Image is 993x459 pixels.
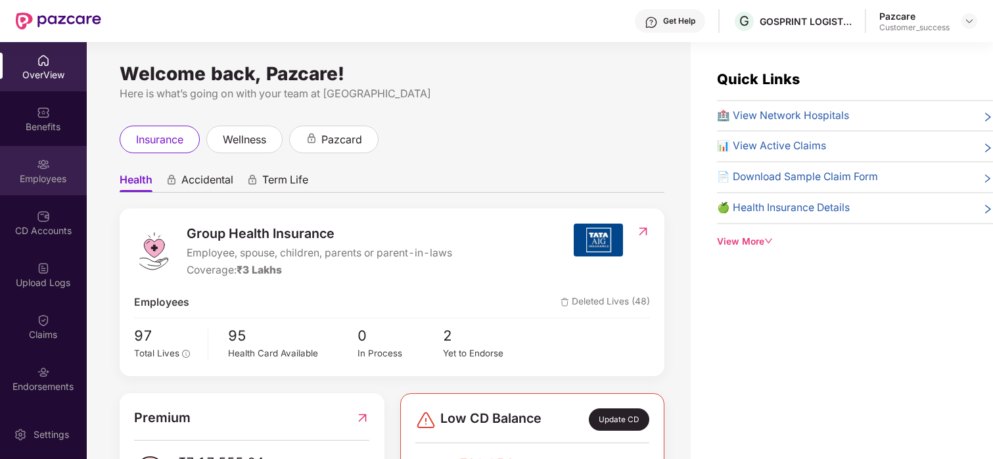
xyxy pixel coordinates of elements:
span: right [982,172,993,185]
span: 📊 View Active Claims [717,138,826,155]
span: Quick Links [717,70,800,87]
div: GOSPRINT LOGISTICS PRIVATE LIMITED [760,15,852,28]
img: svg+xml;base64,PHN2ZyBpZD0iRW1wbG95ZWVzIiB4bWxucz0iaHR0cDovL3d3dy53My5vcmcvMjAwMC9zdmciIHdpZHRoPS... [37,158,50,171]
div: View More [717,235,993,249]
span: Employees [134,295,189,311]
span: Group Health Insurance [187,224,452,244]
img: svg+xml;base64,PHN2ZyBpZD0iSG9tZSIgeG1sbnM9Imh0dHA6Ly93d3cudzMub3JnLzIwMDAvc3ZnIiB3aWR0aD0iMjAiIG... [37,54,50,67]
span: 🍏 Health Insurance Details [717,200,850,216]
img: svg+xml;base64,PHN2ZyBpZD0iVXBsb2FkX0xvZ3MiIGRhdGEtbmFtZT0iVXBsb2FkIExvZ3MiIHhtbG5zPSJodHRwOi8vd3... [37,262,50,275]
span: Premium [134,408,191,428]
span: 2 [443,325,529,347]
span: 📄 Download Sample Claim Form [717,169,878,185]
span: right [982,141,993,155]
span: down [764,237,774,246]
div: Pazcare [879,10,950,22]
img: svg+xml;base64,PHN2ZyBpZD0iSGVscC0zMngzMiIgeG1sbnM9Imh0dHA6Ly93d3cudzMub3JnLzIwMDAvc3ZnIiB3aWR0aD... [645,16,658,29]
div: Here is what’s going on with your team at [GEOGRAPHIC_DATA] [120,85,664,102]
span: Health [120,173,152,192]
img: RedirectIcon [636,225,650,238]
span: wellness [223,132,266,148]
div: In Process [358,347,444,360]
span: 95 [228,325,357,347]
img: svg+xml;base64,PHN2ZyBpZD0iQ0RfQWNjb3VudHMiIGRhdGEtbmFtZT0iQ0QgQWNjb3VudHMiIHhtbG5zPSJodHRwOi8vd3... [37,210,50,223]
div: Update CD [589,408,649,431]
img: insurerIcon [574,224,623,256]
img: svg+xml;base64,PHN2ZyBpZD0iRGFuZ2VyLTMyeDMyIiB4bWxucz0iaHR0cDovL3d3dy53My5vcmcvMjAwMC9zdmciIHdpZH... [415,410,436,431]
div: Get Help [663,16,695,26]
div: Health Card Available [228,347,357,360]
div: Coverage: [187,262,452,279]
img: svg+xml;base64,PHN2ZyBpZD0iQ2xhaW0iIHhtbG5zPSJodHRwOi8vd3d3LnczLm9yZy8yMDAwL3N2ZyIgd2lkdGg9IjIwIi... [37,314,50,327]
span: info-circle [182,350,190,358]
span: Term Life [262,173,308,192]
span: Low CD Balance [440,408,542,431]
span: Total Lives [134,348,179,358]
div: Yet to Endorse [443,347,529,360]
div: animation [306,133,317,145]
img: New Pazcare Logo [16,12,101,30]
img: logo [134,231,173,271]
img: svg+xml;base64,PHN2ZyBpZD0iQmVuZWZpdHMiIHhtbG5zPSJodHRwOi8vd3d3LnczLm9yZy8yMDAwL3N2ZyIgd2lkdGg9Ij... [37,106,50,119]
span: Accidental [181,173,233,192]
img: RedirectIcon [356,408,369,428]
span: right [982,110,993,124]
span: 0 [358,325,444,347]
span: right [982,203,993,216]
div: Settings [30,428,73,441]
div: animation [166,174,177,186]
img: svg+xml;base64,PHN2ZyBpZD0iRW5kb3JzZW1lbnRzIiB4bWxucz0iaHR0cDovL3d3dy53My5vcmcvMjAwMC9zdmciIHdpZH... [37,366,50,379]
div: Customer_success [879,22,950,33]
span: 🏥 View Network Hospitals [717,108,849,124]
img: deleteIcon [561,298,569,306]
div: Welcome back, Pazcare! [120,68,664,79]
span: ₹3 Lakhs [237,264,282,276]
span: Employee, spouse, children, parents or parent-in-laws [187,245,452,262]
span: G [739,13,749,29]
span: 97 [134,325,198,347]
span: Deleted Lives (48) [561,295,650,311]
span: pazcard [321,132,362,148]
img: svg+xml;base64,PHN2ZyBpZD0iRHJvcGRvd24tMzJ4MzIiIHhtbG5zPSJodHRwOi8vd3d3LnczLm9yZy8yMDAwL3N2ZyIgd2... [964,16,975,26]
img: svg+xml;base64,PHN2ZyBpZD0iU2V0dGluZy0yMHgyMCIgeG1sbnM9Imh0dHA6Ly93d3cudzMub3JnLzIwMDAvc3ZnIiB3aW... [14,428,27,441]
div: animation [246,174,258,186]
span: insurance [136,132,183,148]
